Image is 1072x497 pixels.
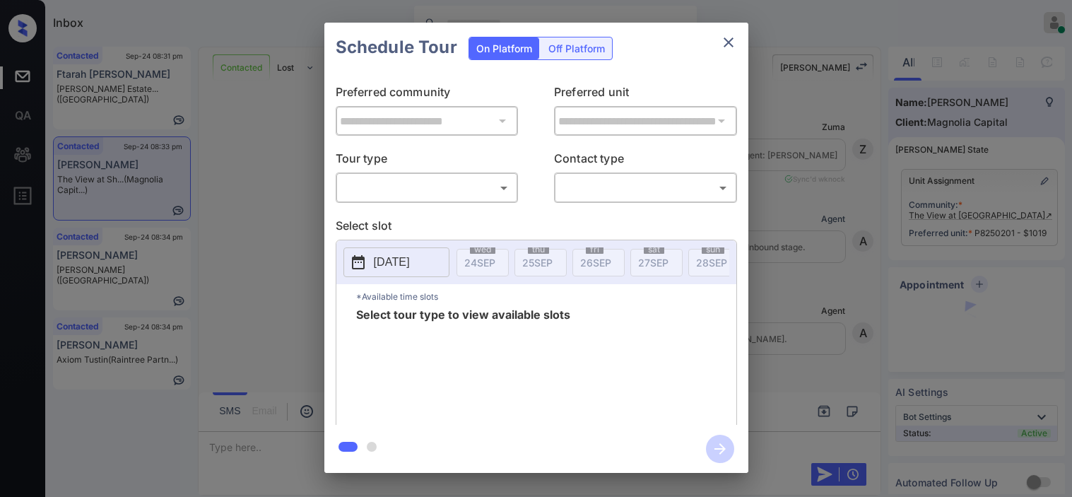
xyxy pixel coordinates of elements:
[356,284,736,309] p: *Available time slots
[541,37,612,59] div: Off Platform
[336,150,519,173] p: Tour type
[336,217,737,240] p: Select slot
[714,28,743,57] button: close
[324,23,469,72] h2: Schedule Tour
[356,309,570,422] span: Select tour type to view available slots
[469,37,539,59] div: On Platform
[336,83,519,106] p: Preferred community
[343,247,449,277] button: [DATE]
[554,150,737,173] p: Contact type
[374,254,410,271] p: [DATE]
[554,83,737,106] p: Preferred unit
